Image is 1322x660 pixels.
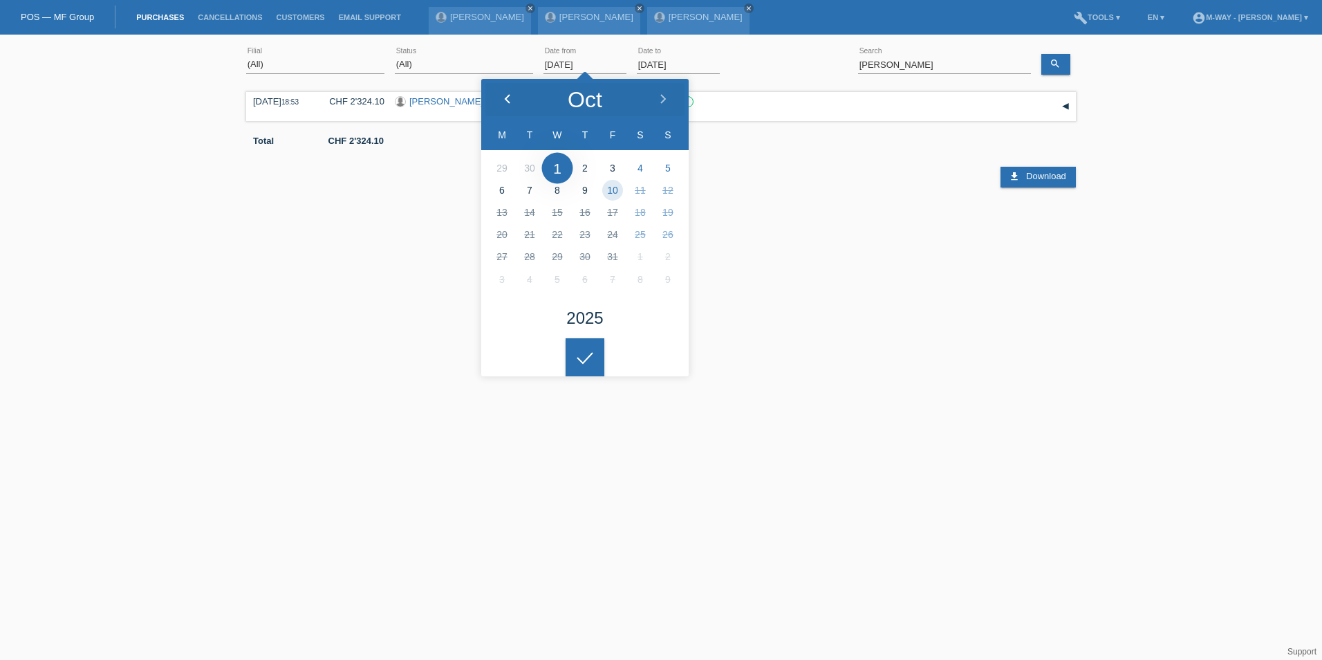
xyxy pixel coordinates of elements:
[270,13,332,21] a: Customers
[1074,11,1088,25] i: build
[1141,13,1171,21] a: EN ▾
[566,310,603,327] div: 2025
[191,13,269,21] a: Cancellations
[1009,171,1020,182] i: download
[1026,171,1066,181] span: Download
[1287,647,1316,657] a: Support
[669,12,743,22] a: [PERSON_NAME]
[525,3,535,13] a: close
[559,12,633,22] a: [PERSON_NAME]
[328,136,384,146] b: CHF 2'324.10
[635,3,644,13] a: close
[129,13,191,21] a: Purchases
[1000,167,1075,187] a: download Download
[253,136,274,146] b: Total
[332,13,408,21] a: Email Support
[1055,96,1076,117] div: expand/collapse
[450,12,524,22] a: [PERSON_NAME]
[1192,11,1206,25] i: account_circle
[409,96,483,107] a: [PERSON_NAME]
[568,89,602,111] div: Oct
[1185,13,1315,21] a: account_circlem-way - [PERSON_NAME] ▾
[744,3,754,13] a: close
[745,5,752,12] i: close
[527,5,534,12] i: close
[636,5,643,12] i: close
[1067,13,1127,21] a: buildTools ▾
[319,96,384,107] div: CHF 2'324.10
[21,12,94,22] a: POS — MF Group
[1041,54,1070,75] a: search
[253,96,308,107] div: [DATE]
[281,98,299,106] span: 18:53
[1050,58,1061,69] i: search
